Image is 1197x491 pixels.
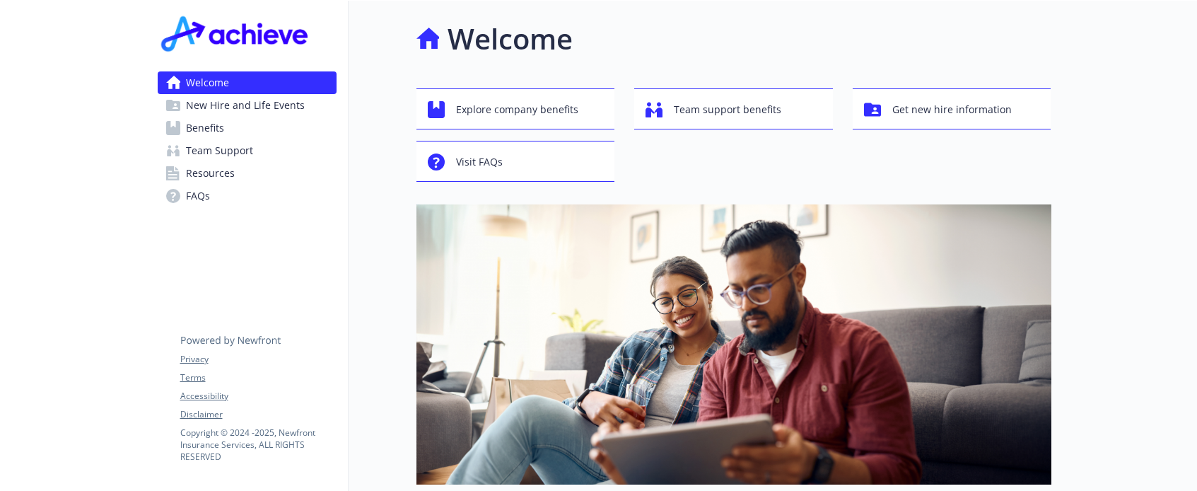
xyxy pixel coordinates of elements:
[158,71,337,94] a: Welcome
[892,96,1012,123] span: Get new hire information
[416,141,615,182] button: Visit FAQs
[634,88,833,129] button: Team support benefits
[186,162,235,185] span: Resources
[448,18,573,60] h1: Welcome
[158,94,337,117] a: New Hire and Life Events
[186,185,210,207] span: FAQs
[853,88,1051,129] button: Get new hire information
[158,139,337,162] a: Team Support
[456,149,503,175] span: Visit FAQs
[158,117,337,139] a: Benefits
[186,71,229,94] span: Welcome
[180,353,336,366] a: Privacy
[674,96,781,123] span: Team support benefits
[158,185,337,207] a: FAQs
[186,139,253,162] span: Team Support
[158,162,337,185] a: Resources
[186,117,224,139] span: Benefits
[180,408,336,421] a: Disclaimer
[456,96,578,123] span: Explore company benefits
[180,371,336,384] a: Terms
[186,94,305,117] span: New Hire and Life Events
[180,390,336,403] a: Accessibility
[416,88,615,129] button: Explore company benefits
[416,204,1051,485] img: overview page banner
[180,427,336,463] p: Copyright © 2024 - 2025 , Newfront Insurance Services, ALL RIGHTS RESERVED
